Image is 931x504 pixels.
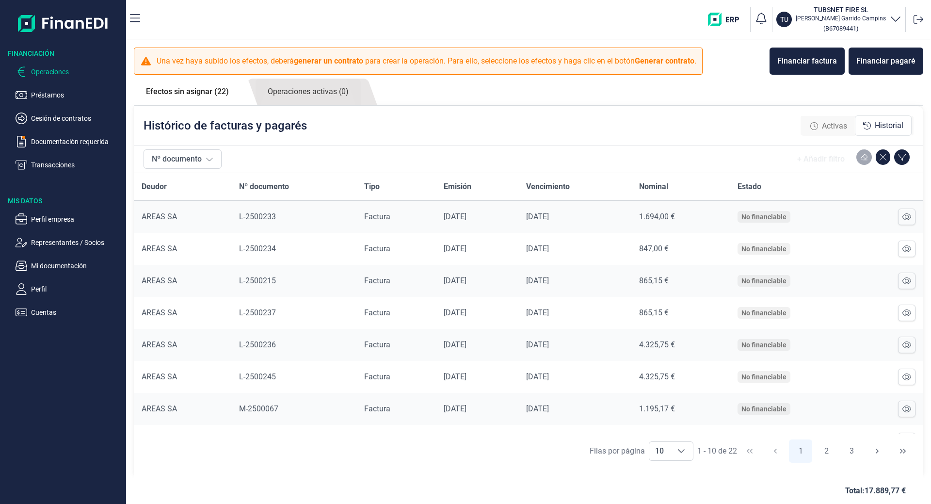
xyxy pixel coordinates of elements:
div: Choose [670,442,693,460]
span: AREAS SA [142,276,177,285]
b: generar un contrato [294,56,363,65]
button: Operaciones [16,66,122,78]
div: [DATE] [444,404,511,414]
div: [DATE] [444,372,511,382]
span: Deudor [142,181,167,193]
button: Page 1 [789,439,812,463]
small: Copiar cif [823,25,858,32]
p: Histórico de facturas y pagarés [144,118,307,133]
button: Nº documento [144,149,222,169]
span: AREAS SA [142,212,177,221]
div: Historial [855,115,912,136]
img: erp [708,13,746,26]
span: AREAS SA [142,340,177,349]
div: Filas por página [590,445,645,457]
div: 4.325,75 € [639,372,722,382]
button: Representantes / Socios [16,237,122,248]
p: Cesión de contratos [31,113,122,124]
b: Generar contrato [635,56,694,65]
p: Mi documentación [31,260,122,272]
div: [DATE] [526,404,624,414]
div: 4.325,75 € [639,340,722,350]
div: No financiable [741,277,787,285]
span: L-2500215 [239,276,276,285]
span: Nº documento [239,181,289,193]
span: Activas [822,120,847,132]
a: Operaciones activas (0) [256,79,361,105]
div: [DATE] [526,244,624,254]
span: L-2500234 [239,244,276,253]
button: Cesión de contratos [16,113,122,124]
div: [DATE] [526,308,624,318]
div: [DATE] [526,212,624,222]
div: [DATE] [444,308,511,318]
span: Factura [364,276,390,285]
span: Vencimiento [526,181,570,193]
p: Operaciones [31,66,122,78]
p: Préstamos [31,89,122,101]
span: Estado [738,181,761,193]
span: M-2500067 [239,404,278,413]
span: AREAS SA [142,244,177,253]
p: Transacciones [31,159,122,171]
div: [DATE] [526,340,624,350]
div: 865,15 € [639,308,722,318]
span: Emisión [444,181,471,193]
button: Previous Page [764,439,787,463]
div: 1.195,17 € [639,404,722,414]
span: Factura [364,244,390,253]
div: No financiable [741,405,787,413]
div: [DATE] [444,244,511,254]
button: TUTUBSNET FIRE SL[PERSON_NAME] Garrido Campins(B67089441) [776,5,901,34]
div: No financiable [741,245,787,253]
span: L-2500236 [239,340,276,349]
p: TU [780,15,788,24]
div: No financiable [741,309,787,317]
div: No financiable [741,213,787,221]
p: Documentación requerida [31,136,122,147]
span: 1 - 10 de 22 [697,447,737,455]
span: Tipo [364,181,380,193]
h3: TUBSNET FIRE SL [796,5,886,15]
button: Page 2 [815,439,838,463]
button: Mi documentación [16,260,122,272]
span: AREAS SA [142,308,177,317]
button: Cuentas [16,307,122,318]
div: Activas [803,116,855,136]
div: [DATE] [444,276,511,286]
div: No financiable [741,341,787,349]
span: AREAS SA [142,404,177,413]
div: [DATE] [444,212,511,222]
div: No financiable [741,373,787,381]
span: Factura [364,212,390,221]
span: L-2500245 [239,372,276,381]
a: Efectos sin asignar (22) [134,79,241,105]
div: 865,15 € [639,276,722,286]
button: Perfil [16,283,122,295]
div: Financiar pagaré [856,55,915,67]
button: Transacciones [16,159,122,171]
p: Representantes / Socios [31,237,122,248]
div: 1.694,00 € [639,212,722,222]
p: Perfil [31,283,122,295]
span: AREAS SA [142,372,177,381]
span: Factura [364,340,390,349]
button: Last Page [891,439,915,463]
button: Page 3 [840,439,864,463]
span: Historial [875,120,903,131]
span: L-2500233 [239,212,276,221]
span: Factura [364,308,390,317]
span: 10 [649,442,670,460]
span: Factura [364,404,390,413]
div: [DATE] [526,276,624,286]
button: Financiar factura [770,48,845,75]
button: First Page [738,439,761,463]
div: Financiar factura [777,55,837,67]
span: Factura [364,372,390,381]
button: Préstamos [16,89,122,101]
span: Nominal [639,181,668,193]
p: Cuentas [31,307,122,318]
img: Logo de aplicación [18,8,109,39]
button: Financiar pagaré [849,48,923,75]
span: L-2500237 [239,308,276,317]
